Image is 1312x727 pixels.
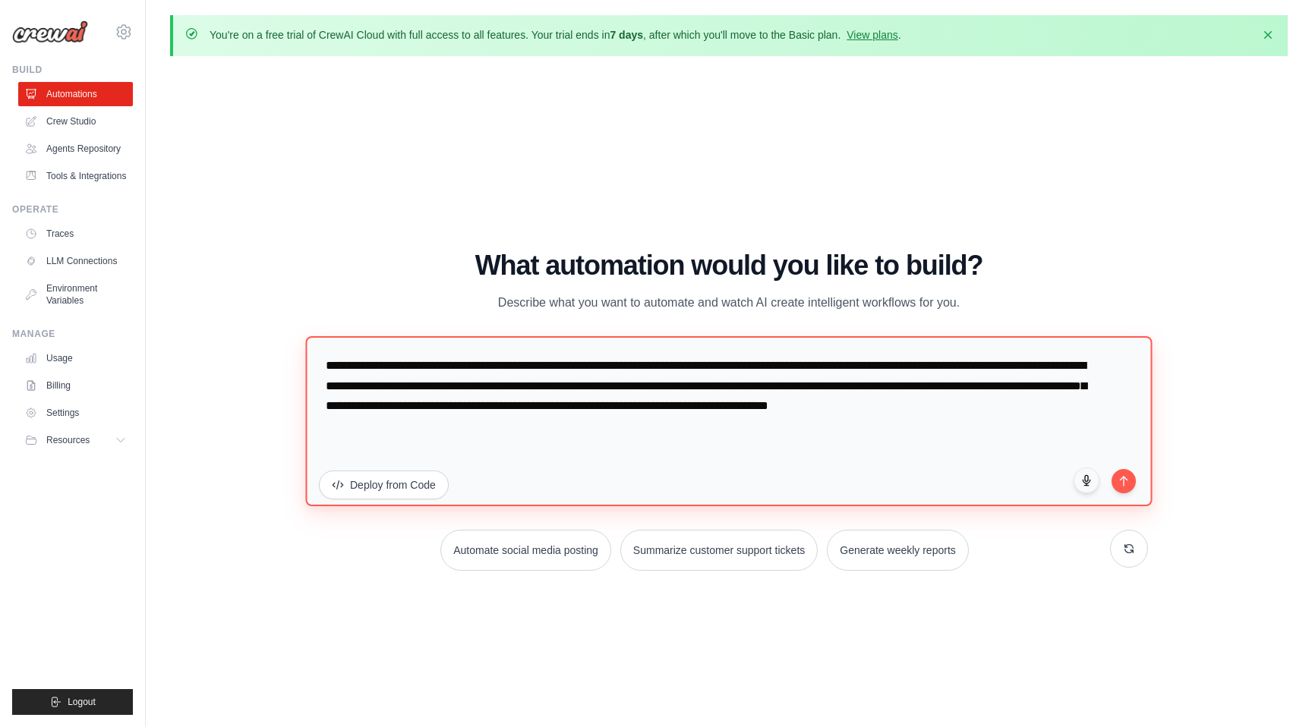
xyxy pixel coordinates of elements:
p: You're on a free trial of CrewAI Cloud with full access to all features. Your trial ends in , aft... [210,27,901,42]
button: Automate social media posting [440,530,611,571]
a: Automations [18,82,133,106]
a: Agents Repository [18,137,133,161]
button: Logout [12,689,133,715]
a: Crew Studio [18,109,133,134]
a: Traces [18,222,133,246]
button: Generate weekly reports [827,530,969,571]
img: Logo [12,20,88,43]
span: Resources [46,434,90,446]
a: Environment Variables [18,276,133,313]
a: Tools & Integrations [18,164,133,188]
a: Settings [18,401,133,425]
span: Logout [68,696,96,708]
a: Usage [18,346,133,370]
button: Summarize customer support tickets [620,530,818,571]
a: View plans [847,29,897,41]
a: LLM Connections [18,249,133,273]
h1: What automation would you like to build? [310,250,1148,281]
strong: 7 days [610,29,643,41]
button: Resources [18,428,133,452]
button: Deploy from Code [319,471,449,499]
div: Operate [12,203,133,216]
p: Describe what you want to automate and watch AI create intelligent workflows for you. [474,293,984,313]
div: Build [12,64,133,76]
iframe: Chat Widget [1236,654,1312,727]
a: Billing [18,373,133,398]
div: Manage [12,328,133,340]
